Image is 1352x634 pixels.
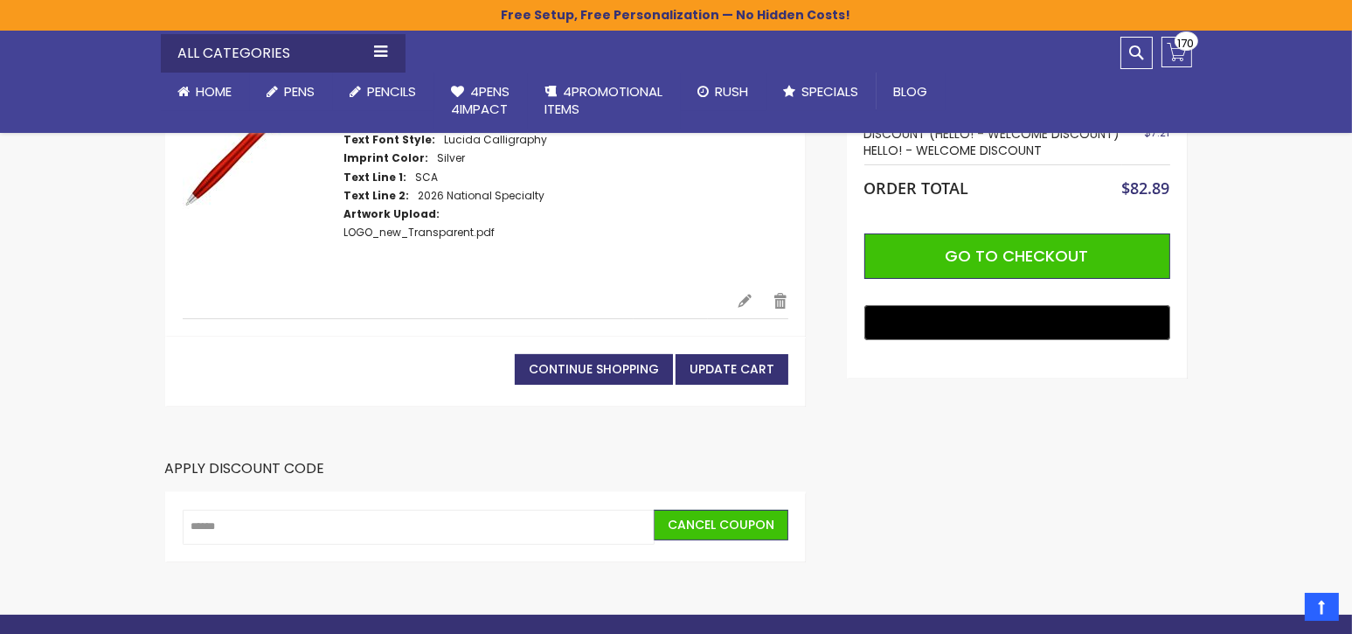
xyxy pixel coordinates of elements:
span: -$7.21 [1139,125,1170,140]
button: Go to Checkout [864,233,1170,279]
a: Home [161,73,250,111]
a: LOGO_new_Transparent.pdf [344,225,496,240]
span: Blog [894,82,928,101]
span: 170 [1178,35,1195,52]
button: Update Cart [676,354,788,385]
dd: 2026 National Specialty [419,189,545,203]
span: Update Cart [690,360,774,378]
a: Specials [766,73,877,111]
button: Buy with GPay [864,305,1170,340]
strong: Order Total [864,175,969,199]
dt: Artwork Upload [344,207,440,221]
span: Pencils [368,82,417,101]
button: Cancel Coupon [654,510,788,540]
span: HELLO! - WELCOME DISCOUNT [864,142,1043,159]
strong: Apply Discount Code [165,459,325,491]
span: Continue Shopping [529,360,659,378]
span: $82.89 [1122,178,1170,199]
span: 4PROMOTIONAL ITEMS [545,82,663,118]
iframe: Google Customer Reviews [1208,587,1352,634]
div: All Categories [161,34,406,73]
dt: Text Line 2 [344,189,410,203]
dt: Text Font Style [344,133,436,147]
span: 4Pens 4impact [452,82,510,118]
a: 4PROMOTIONALITEMS [528,73,681,129]
a: 170 [1161,37,1192,67]
span: Specials [802,82,859,101]
a: 4Pens4impact [434,73,528,129]
dd: Lucida Calligraphy [445,133,548,147]
span: Pens [285,82,315,101]
a: Blog [877,73,946,111]
a: Pens [250,73,333,111]
a: TouchWrite Query Stylus Pen-Red [183,65,344,275]
span: Home [197,82,232,101]
a: Pencils [333,73,434,111]
dt: Imprint Color [344,151,429,165]
dt: Text Line 1 [344,171,407,185]
span: Cancel Coupon [668,516,774,533]
dd: SCA [416,171,439,185]
dd: Silver [438,151,466,165]
span: Rush [716,82,749,101]
a: Continue Shopping [515,354,673,385]
a: Rush [681,73,766,111]
span: Go to Checkout [946,245,1089,267]
img: TouchWrite Query Stylus Pen-Red [183,65,327,209]
span: Discount (HELLO! - WELCOME DISCOUNT) [864,125,1120,143]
